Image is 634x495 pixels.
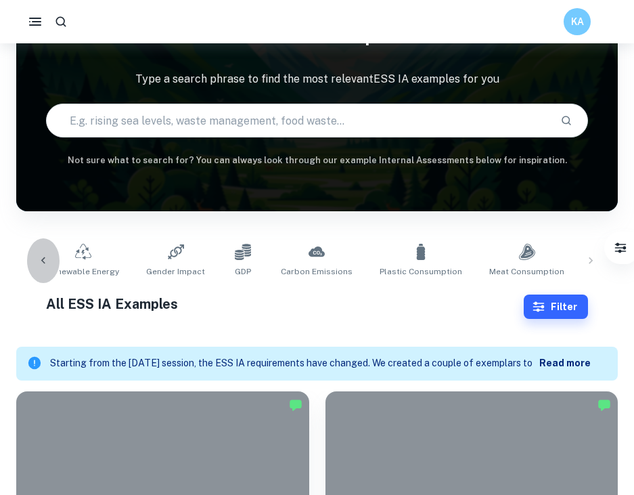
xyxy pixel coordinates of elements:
span: Gender Impact [146,265,205,278]
p: Type a search phrase to find the most relevant ESS IA examples for you [16,71,618,87]
b: Read more [539,358,591,368]
button: Filter [524,295,588,319]
span: Plastic Consumption [380,265,462,278]
span: GDP [235,265,251,278]
input: E.g. rising sea levels, waste management, food waste... [47,102,549,139]
img: Marked [597,398,611,412]
img: Marked [289,398,302,412]
h6: Not sure what to search for? You can always look through our example Internal Assessments below f... [16,154,618,167]
button: KA [564,8,591,35]
p: Starting from the [DATE] session, the ESS IA requirements have changed. We created a couple of ex... [50,356,539,371]
h6: KA [570,14,585,29]
button: Search [555,109,578,132]
span: Carbon Emissions [281,265,353,278]
span: Renewable Energy [47,265,119,278]
h1: All ESS IA Examples [46,294,523,314]
button: Filter [607,234,634,261]
span: Meat Consumption [489,265,564,278]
